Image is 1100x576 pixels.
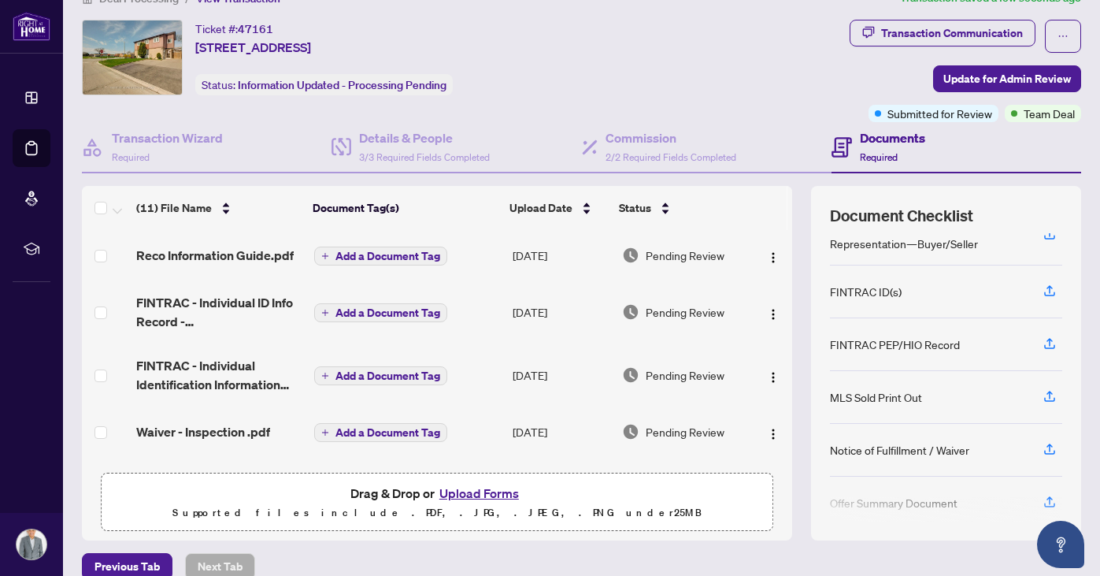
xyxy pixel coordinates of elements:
[314,423,447,442] button: Add a Document Tag
[506,407,616,457] td: [DATE]
[606,151,736,163] span: 2/2 Required Fields Completed
[767,371,780,384] img: Logo
[860,151,898,163] span: Required
[111,504,763,522] p: Supported files include .PDF, .JPG, .JPEG, .PNG under 25 MB
[646,366,724,384] span: Pending Review
[767,251,780,264] img: Logo
[1057,31,1069,42] span: ellipsis
[321,309,329,317] span: plus
[761,243,786,268] button: Logo
[509,199,572,217] span: Upload Date
[613,186,749,230] th: Status
[435,483,524,504] button: Upload Forms
[102,474,772,532] span: Drag & Drop orUpload FormsSupported files include .PDF, .JPG, .JPEG, .PNG under25MB
[195,74,453,95] div: Status:
[506,344,616,407] td: [DATE]
[112,151,150,163] span: Required
[335,307,440,318] span: Add a Document Tag
[606,128,736,147] h4: Commission
[195,38,311,57] span: [STREET_ADDRESS]
[136,293,301,331] span: FINTRAC - Individual ID Info Record - [PERSON_NAME].pdf
[359,151,490,163] span: 3/3 Required Fields Completed
[887,105,992,122] span: Submitted for Review
[761,299,786,325] button: Logo
[506,230,616,281] td: [DATE]
[622,423,639,440] img: Document Status
[503,186,612,230] th: Upload Date
[622,303,639,321] img: Document Status
[350,483,524,504] span: Drag & Drop or
[83,20,182,95] img: IMG-W12279033_1.jpg
[335,427,440,438] span: Add a Document Tag
[130,186,306,230] th: (11) File Name
[830,441,969,459] div: Notice of Fulfillment / Waiver
[1037,521,1084,568] button: Open asap
[238,22,273,36] span: 47161
[321,372,329,380] span: plus
[850,20,1035,46] button: Transaction Communication
[646,303,724,321] span: Pending Review
[321,252,329,260] span: plus
[619,199,651,217] span: Status
[761,419,786,444] button: Logo
[314,247,447,266] button: Add a Document Tag
[646,423,724,440] span: Pending Review
[136,356,301,394] span: FINTRAC - Individual Identification Information Record - [PERSON_NAME].pdf
[335,251,440,262] span: Add a Document Tag
[314,366,447,385] button: Add a Document Tag
[112,128,223,147] h4: Transaction Wizard
[761,362,786,388] button: Logo
[17,530,46,559] img: Profile Icon
[314,246,447,266] button: Add a Document Tag
[830,217,1024,252] div: Confirmation of Co-operation and Representation—Buyer/Seller
[830,336,960,353] div: FINTRAC PEP/HIO Record
[1024,105,1075,122] span: Team Deal
[646,247,724,264] span: Pending Review
[830,283,902,300] div: FINTRAC ID(s)
[335,370,440,381] span: Add a Document Tag
[767,308,780,321] img: Logo
[830,205,973,227] span: Document Checklist
[860,128,925,147] h4: Documents
[767,428,780,440] img: Logo
[321,429,329,437] span: plus
[306,186,503,230] th: Document Tag(s)
[622,247,639,264] img: Document Status
[238,78,446,92] span: Information Updated - Processing Pending
[359,128,490,147] h4: Details & People
[13,12,50,41] img: logo
[506,281,616,344] td: [DATE]
[314,366,447,386] button: Add a Document Tag
[506,457,616,507] td: [DATE]
[314,422,447,443] button: Add a Document Tag
[314,303,447,322] button: Add a Document Tag
[314,303,447,323] button: Add a Document Tag
[881,20,1023,46] div: Transaction Communication
[943,66,1071,91] span: Update for Admin Review
[622,366,639,384] img: Document Status
[195,20,273,38] div: Ticket #:
[136,422,270,441] span: Waiver - Inspection .pdf
[136,246,294,265] span: Reco Information Guide.pdf
[830,388,922,406] div: MLS Sold Print Out
[136,199,212,217] span: (11) File Name
[830,494,957,511] div: Offer Summary Document
[933,65,1081,92] button: Update for Admin Review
